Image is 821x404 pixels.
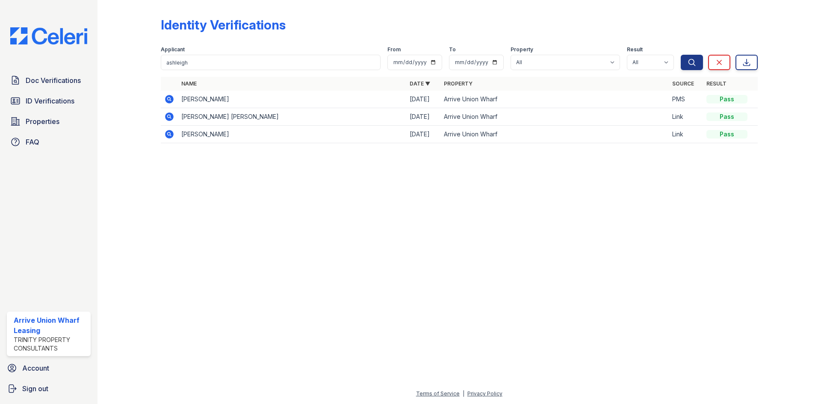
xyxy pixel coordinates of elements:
td: PMS [669,91,703,108]
span: Sign out [22,383,48,394]
a: Date ▼ [410,80,430,87]
label: From [387,46,401,53]
a: Result [706,80,726,87]
a: Sign out [3,380,94,397]
div: | [463,390,464,397]
div: Pass [706,112,747,121]
td: Arrive Union Wharf [440,108,669,126]
td: Link [669,108,703,126]
span: Doc Verifications [26,75,81,86]
span: Properties [26,116,59,127]
a: FAQ [7,133,91,150]
label: Applicant [161,46,185,53]
td: Arrive Union Wharf [440,126,669,143]
td: [PERSON_NAME] [PERSON_NAME] [178,108,406,126]
img: CE_Logo_Blue-a8612792a0a2168367f1c8372b55b34899dd931a85d93a1a3d3e32e68fde9ad4.png [3,27,94,44]
td: [DATE] [406,126,440,143]
div: Trinity Property Consultants [14,336,87,353]
span: ID Verifications [26,96,74,106]
label: Property [511,46,533,53]
span: Account [22,363,49,373]
div: Arrive Union Wharf Leasing [14,315,87,336]
td: [DATE] [406,108,440,126]
td: Arrive Union Wharf [440,91,669,108]
a: Property [444,80,473,87]
td: Link [669,126,703,143]
a: Source [672,80,694,87]
a: Account [3,360,94,377]
div: Pass [706,95,747,103]
a: ID Verifications [7,92,91,109]
td: [PERSON_NAME] [178,126,406,143]
a: Properties [7,113,91,130]
a: Doc Verifications [7,72,91,89]
label: To [449,46,456,53]
label: Result [627,46,643,53]
div: Identity Verifications [161,17,286,32]
td: [PERSON_NAME] [178,91,406,108]
a: Terms of Service [416,390,460,397]
td: [DATE] [406,91,440,108]
a: Name [181,80,197,87]
input: Search by name or phone number [161,55,381,70]
span: FAQ [26,137,39,147]
a: Privacy Policy [467,390,502,397]
div: Pass [706,130,747,139]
